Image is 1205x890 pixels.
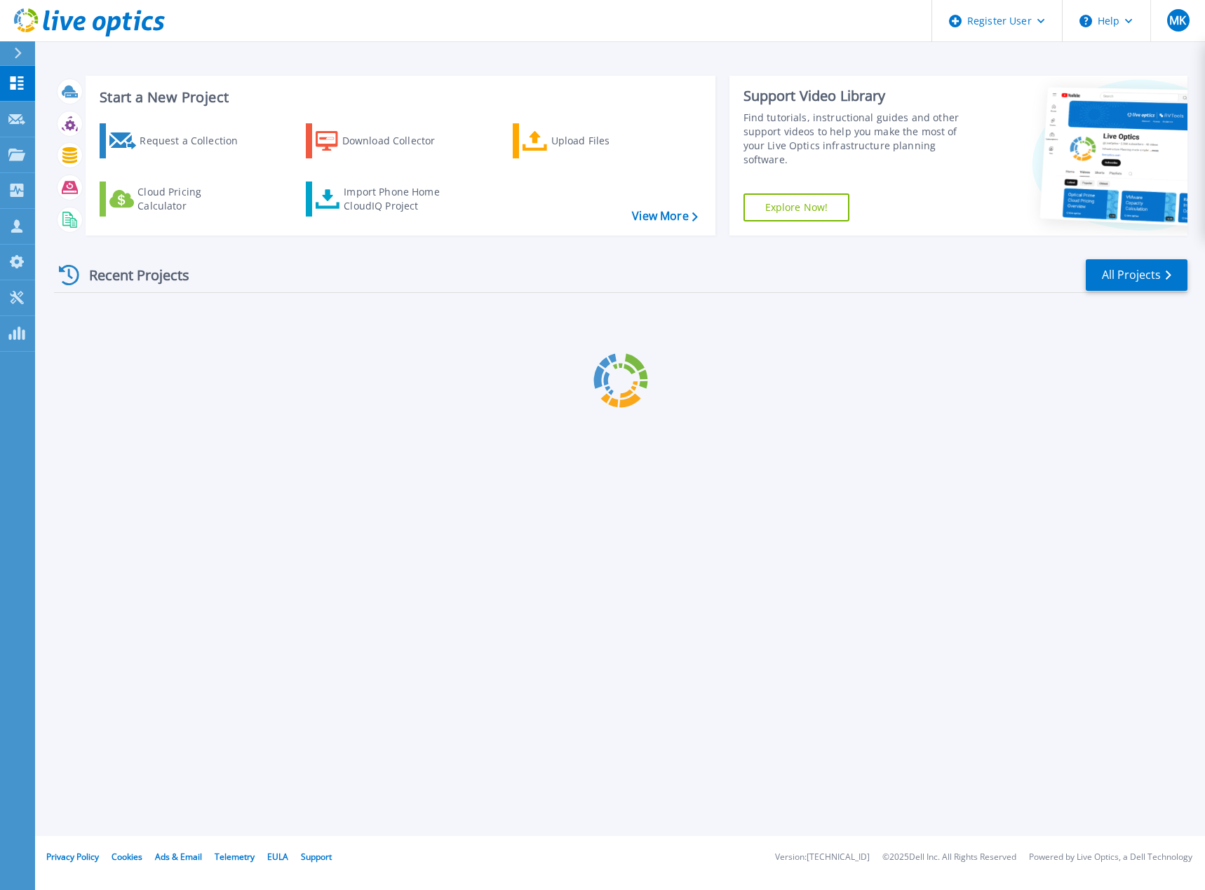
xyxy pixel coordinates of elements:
[100,182,256,217] a: Cloud Pricing Calculator
[775,853,870,862] li: Version: [TECHNICAL_ID]
[743,193,850,221] a: Explore Now!
[306,123,462,158] a: Download Collector
[155,851,202,863] a: Ads & Email
[743,87,976,105] div: Support Video Library
[267,851,288,863] a: EULA
[551,127,664,155] div: Upload Files
[137,185,250,213] div: Cloud Pricing Calculator
[215,851,255,863] a: Telemetry
[1029,853,1192,862] li: Powered by Live Optics, a Dell Technology
[344,185,453,213] div: Import Phone Home CloudIQ Project
[301,851,332,863] a: Support
[112,851,142,863] a: Cookies
[1169,15,1186,26] span: MK
[46,851,99,863] a: Privacy Policy
[140,127,252,155] div: Request a Collection
[882,853,1016,862] li: © 2025 Dell Inc. All Rights Reserved
[342,127,455,155] div: Download Collector
[100,123,256,158] a: Request a Collection
[632,210,697,223] a: View More
[743,111,976,167] div: Find tutorials, instructional guides and other support videos to help you make the most of your L...
[1086,259,1187,291] a: All Projects
[513,123,669,158] a: Upload Files
[54,258,208,292] div: Recent Projects
[100,90,697,105] h3: Start a New Project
